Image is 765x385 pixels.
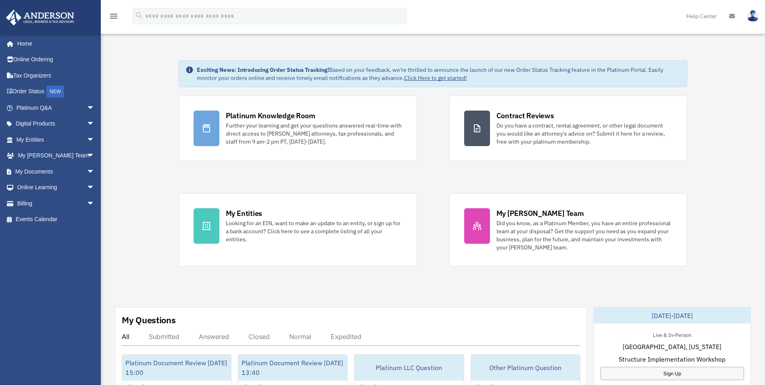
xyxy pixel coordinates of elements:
[149,333,179,341] div: Submitted
[226,111,315,121] div: Platinum Knowledge Room
[6,148,107,164] a: My [PERSON_NAME] Teamarrow_drop_down
[87,132,103,148] span: arrow_drop_down
[6,180,107,196] a: Online Learningarrow_drop_down
[471,355,580,381] div: Other Platinum Question
[496,219,673,251] div: Did you know, as a Platinum Member, you have an entire professional team at your disposal? Get th...
[248,333,270,341] div: Closed
[226,208,262,218] div: My Entities
[289,333,311,341] div: Normal
[619,354,725,364] span: Structure Implementation Workshop
[226,121,402,146] div: Further your learning and get your questions answered real-time with direct access to [PERSON_NAM...
[6,36,103,52] a: Home
[179,193,417,266] a: My Entities Looking for an EIN, want to make an update to an entity, or sign up for a bank accoun...
[109,14,119,21] a: menu
[6,52,107,68] a: Online Ordering
[179,96,417,161] a: Platinum Knowledge Room Further your learning and get your questions answered real-time with dire...
[87,148,103,164] span: arrow_drop_down
[87,116,103,132] span: arrow_drop_down
[6,100,107,116] a: Platinum Q&Aarrow_drop_down
[623,342,721,352] span: [GEOGRAPHIC_DATA], [US_STATE]
[238,355,347,381] div: Platinum Document Review [DATE] 13:40
[6,132,107,148] a: My Entitiesarrow_drop_down
[600,367,744,380] a: Sign Up
[122,333,129,341] div: All
[496,208,584,218] div: My [PERSON_NAME] Team
[331,333,361,341] div: Expedited
[6,211,107,228] a: Events Calendar
[449,96,688,161] a: Contract Reviews Do you have a contract, rental agreement, or other legal document you would like...
[226,219,402,243] div: Looking for an EIN, want to make an update to an entity, or sign up for a bank account? Click her...
[87,163,103,180] span: arrow_drop_down
[496,111,554,121] div: Contract Reviews
[87,100,103,116] span: arrow_drop_down
[46,86,64,98] div: NEW
[6,84,107,100] a: Order StatusNEW
[646,330,698,339] div: Live & In-Person
[122,355,231,381] div: Platinum Document Review [DATE] 15:00
[404,74,467,82] a: Click Here to get started!
[135,11,144,20] i: search
[747,10,759,22] img: User Pic
[496,121,673,146] div: Do you have a contract, rental agreement, or other legal document you would like an attorney's ad...
[109,11,119,21] i: menu
[4,10,77,25] img: Anderson Advisors Platinum Portal
[87,195,103,212] span: arrow_drop_down
[6,67,107,84] a: Tax Organizers
[199,333,229,341] div: Answered
[197,66,681,82] div: Based on your feedback, we're thrilled to announce the launch of our new Order Status Tracking fe...
[197,66,329,73] strong: Exciting News: Introducing Order Status Tracking!
[122,314,176,326] div: My Questions
[354,355,463,381] div: Platinum LLC Question
[87,180,103,196] span: arrow_drop_down
[449,193,688,266] a: My [PERSON_NAME] Team Did you know, as a Platinum Member, you have an entire professional team at...
[6,163,107,180] a: My Documentsarrow_drop_down
[6,116,107,132] a: Digital Productsarrow_drop_down
[6,195,107,211] a: Billingarrow_drop_down
[594,308,750,324] div: [DATE]-[DATE]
